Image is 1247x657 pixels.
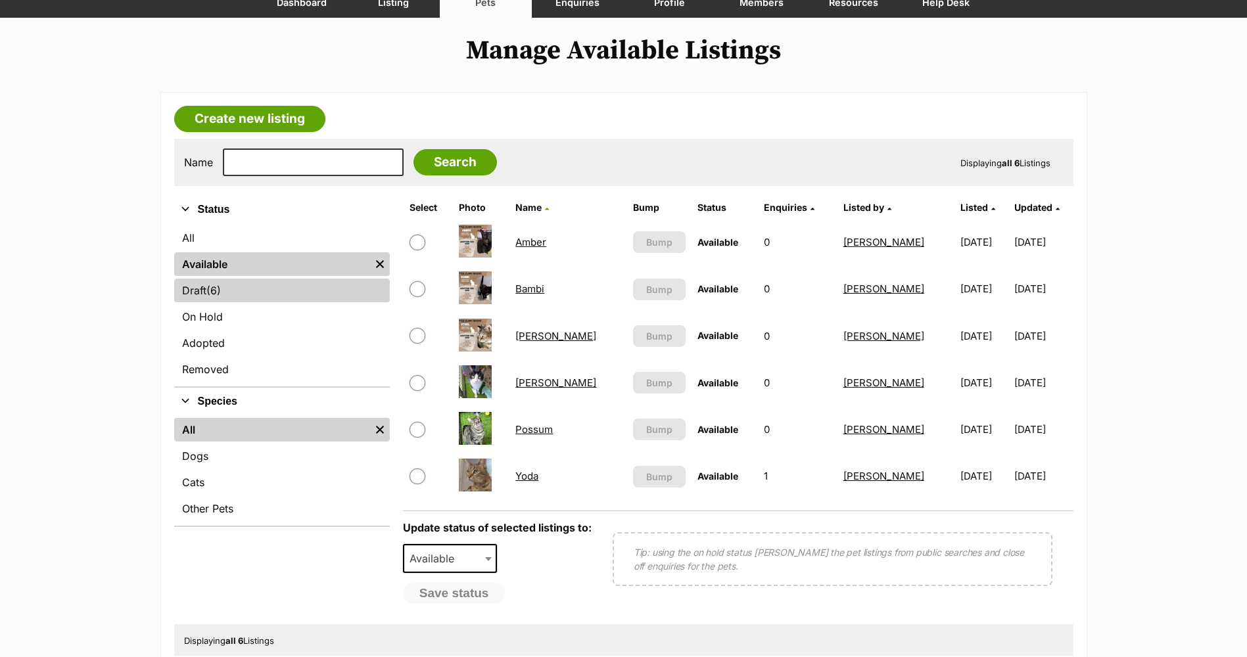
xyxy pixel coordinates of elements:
td: [DATE] [1014,360,1072,405]
span: Available [697,330,738,341]
td: [DATE] [955,219,1013,265]
th: Bump [628,197,692,218]
a: Enquiries [764,202,814,213]
label: Update status of selected listings to: [403,521,592,534]
span: translation missing: en.admin.listings.index.attributes.enquiries [764,202,807,213]
td: 0 [759,360,836,405]
input: Search [413,149,497,175]
span: Bump [646,235,672,249]
strong: all 6 [225,635,243,646]
a: All [174,226,390,250]
span: Available [697,470,738,482]
a: Listed [960,202,995,213]
a: Listed by [843,202,891,213]
a: Available [174,252,370,276]
div: Status [174,223,390,386]
a: [PERSON_NAME] [515,376,596,389]
div: Species [174,415,390,526]
a: Bambi [515,283,544,295]
th: Select [404,197,453,218]
span: Bump [646,376,672,390]
span: Listed [960,202,988,213]
span: Available [697,424,738,435]
span: Bump [646,329,672,343]
label: Name [184,156,213,168]
button: Bump [633,419,686,440]
td: 0 [759,266,836,311]
a: Remove filter [370,418,390,442]
th: Photo [454,197,509,218]
a: Draft [174,279,390,302]
span: Available [697,237,738,248]
td: [DATE] [1014,453,1072,499]
span: Bump [646,422,672,436]
span: Available [697,283,738,294]
td: [DATE] [955,360,1013,405]
span: Displaying Listings [184,635,274,646]
button: Status [174,201,390,218]
td: [DATE] [1014,313,1072,359]
button: Bump [633,466,686,487]
a: On Hold [174,305,390,328]
button: Bump [633,279,686,300]
a: [PERSON_NAME] [843,330,924,342]
a: All [174,418,370,442]
td: [DATE] [955,407,1013,452]
a: [PERSON_NAME] [843,470,924,482]
a: Other Pets [174,497,390,520]
a: [PERSON_NAME] [843,236,924,248]
a: Adopted [174,331,390,355]
span: Updated [1014,202,1052,213]
td: [DATE] [1014,219,1072,265]
td: [DATE] [955,266,1013,311]
a: Removed [174,357,390,381]
a: [PERSON_NAME] [843,283,924,295]
td: [DATE] [1014,407,1072,452]
a: Dogs [174,444,390,468]
button: Save status [403,583,506,604]
span: Available [404,549,467,568]
td: 0 [759,219,836,265]
button: Species [174,393,390,410]
p: Tip: using the on hold status [PERSON_NAME] the pet listings from public searches and close off e... [634,545,1031,573]
span: Listed by [843,202,884,213]
img: Possum [459,412,492,445]
a: Create new listing [174,106,325,132]
span: Displaying Listings [960,158,1050,168]
td: 0 [759,407,836,452]
a: Possum [515,423,553,436]
a: Cats [174,470,390,494]
td: [DATE] [1014,266,1072,311]
button: Bump [633,231,686,253]
a: Updated [1014,202,1060,213]
td: [DATE] [955,453,1013,499]
th: Status [692,197,757,218]
span: (6) [206,283,221,298]
a: Yoda [515,470,538,482]
span: Name [515,202,542,213]
button: Bump [633,325,686,347]
td: [DATE] [955,313,1013,359]
span: Available [403,544,498,573]
span: Bump [646,470,672,484]
a: [PERSON_NAME] [843,423,924,436]
td: 0 [759,313,836,359]
a: Remove filter [370,252,390,276]
a: Amber [515,236,546,248]
a: [PERSON_NAME] [515,330,596,342]
button: Bump [633,372,686,394]
span: Available [697,377,738,388]
td: 1 [759,453,836,499]
strong: all 6 [1002,158,1020,168]
a: Name [515,202,549,213]
span: Bump [646,283,672,296]
a: [PERSON_NAME] [843,376,924,389]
